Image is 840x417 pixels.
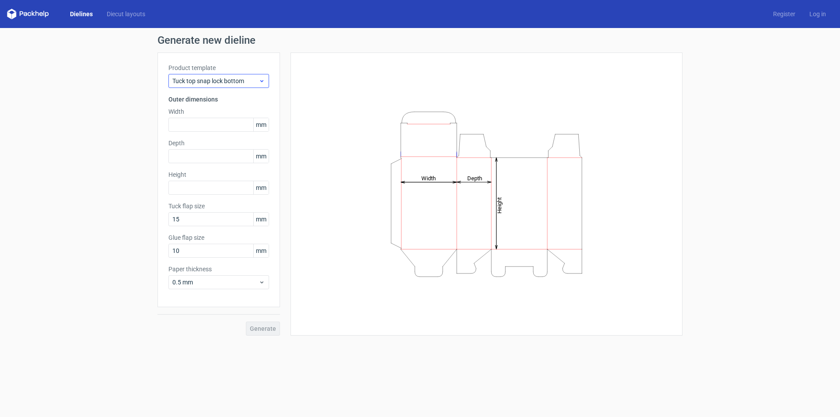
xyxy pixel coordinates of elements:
label: Product template [168,63,269,72]
span: mm [253,181,269,194]
a: Dielines [63,10,100,18]
a: Register [766,10,802,18]
label: Paper thickness [168,265,269,273]
span: mm [253,244,269,257]
h3: Outer dimensions [168,95,269,104]
a: Log in [802,10,833,18]
span: 0.5 mm [172,278,259,287]
a: Diecut layouts [100,10,152,18]
tspan: Width [421,175,436,181]
label: Glue flap size [168,233,269,242]
span: Tuck top snap lock bottom [172,77,259,85]
label: Height [168,170,269,179]
span: mm [253,213,269,226]
label: Tuck flap size [168,202,269,210]
label: Width [168,107,269,116]
tspan: Depth [467,175,482,181]
span: mm [253,118,269,131]
tspan: Height [496,197,503,213]
span: mm [253,150,269,163]
label: Depth [168,139,269,147]
h1: Generate new dieline [157,35,682,46]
